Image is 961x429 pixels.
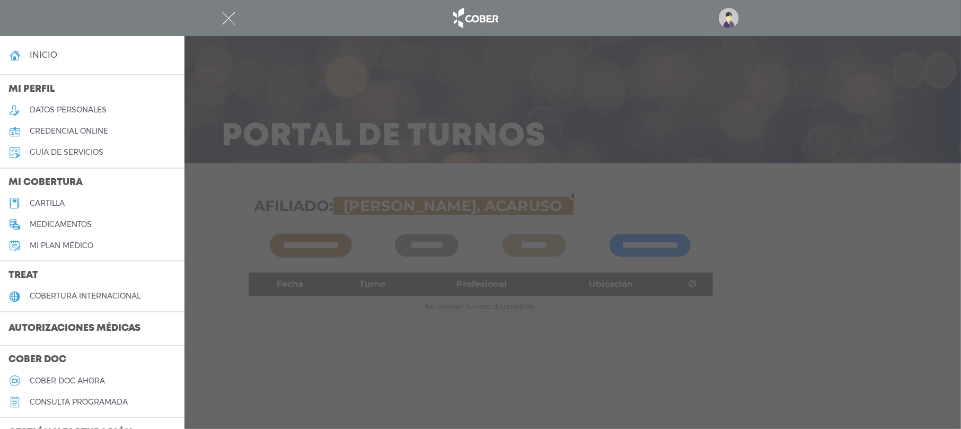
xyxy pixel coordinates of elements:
h5: consulta programada [30,398,128,407]
h5: credencial online [30,127,108,136]
img: Cober_menu-close-white.svg [222,12,235,25]
h5: guía de servicios [30,148,103,157]
h5: cartilla [30,199,65,208]
h5: Cober doc ahora [30,377,105,386]
h5: datos personales [30,106,107,115]
h5: medicamentos [30,220,92,229]
h4: inicio [30,50,57,60]
h5: cobertura internacional [30,292,140,301]
img: profile-placeholder.svg [719,8,739,28]
img: logo_cober_home-white.png [447,5,503,31]
h5: Mi plan médico [30,241,93,250]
